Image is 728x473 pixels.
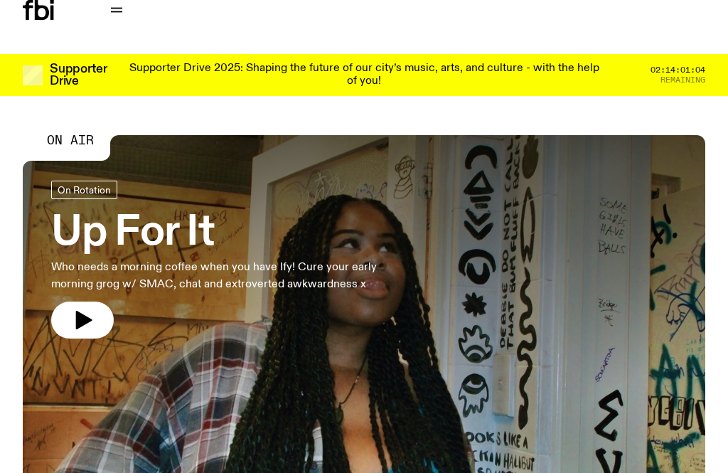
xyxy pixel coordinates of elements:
[51,181,117,199] a: On Rotation
[58,184,111,195] span: On Rotation
[125,63,603,87] p: Supporter Drive 2025: Shaping the future of our city’s music, arts, and culture - with the help o...
[50,63,107,87] h3: Supporter Drive
[47,134,94,147] span: On Air
[651,66,705,74] span: 02:14:01:04
[51,181,415,339] a: Up For ItWho needs a morning coffee when you have Ify! Cure your early morning grog w/ SMAC, chat...
[660,76,705,84] span: Remaining
[51,213,415,253] h3: Up For It
[51,259,415,293] p: Who needs a morning coffee when you have Ify! Cure your early morning grog w/ SMAC, chat and extr...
